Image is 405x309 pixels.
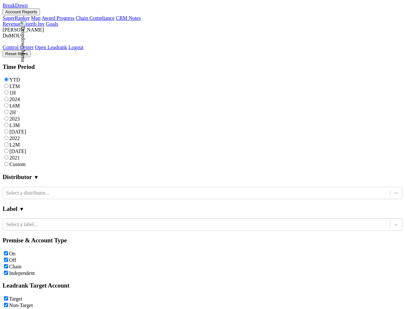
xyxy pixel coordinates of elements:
[9,155,20,161] label: 2021
[9,116,20,122] label: 2023
[35,45,67,50] a: Open Leadrank
[9,109,16,115] label: 2H
[9,257,16,263] label: Off
[46,21,58,27] a: Goals
[3,45,34,50] a: Control Center
[9,148,26,154] label: [DATE]
[19,206,24,212] span: ▼
[42,15,74,21] a: Award Progress
[3,15,30,21] a: SuperRanker
[9,90,16,96] label: 1H
[3,282,402,289] h3: Leadrank Target Account
[33,174,39,180] span: ▼
[9,296,22,302] label: Target
[9,270,35,276] label: Independent
[3,50,31,57] button: Reset filters
[3,174,32,181] h3: Distributor
[20,21,26,62] img: Dropdown Menu
[3,3,28,8] a: BreakDown
[3,15,402,21] div: Account Reports
[9,135,20,141] label: 2022
[9,129,26,135] label: [DATE]
[22,21,45,27] a: Distrib Inv
[9,251,16,256] label: On
[76,15,115,21] a: Chain Compliance
[9,142,20,148] label: L2M
[3,45,402,50] div: Dropdown Menu
[69,45,83,50] a: Logout
[9,97,20,102] label: 2024
[9,103,20,109] label: L6M
[3,33,20,38] span: DuMOL
[9,264,21,269] label: Chain
[9,303,33,308] label: Non-Target
[3,8,40,15] button: Account Reports
[3,21,21,27] a: Revenue
[3,27,402,33] div: [PERSON_NAME]
[3,205,18,212] h3: Label
[116,15,141,21] a: CRM Notes
[9,77,20,83] label: YTD
[3,63,402,71] h3: Time Period
[9,122,20,128] label: L3M
[9,84,20,89] label: LTM
[9,161,26,167] label: Custom
[31,15,41,21] a: Map
[3,237,402,244] h3: Premise & Account Type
